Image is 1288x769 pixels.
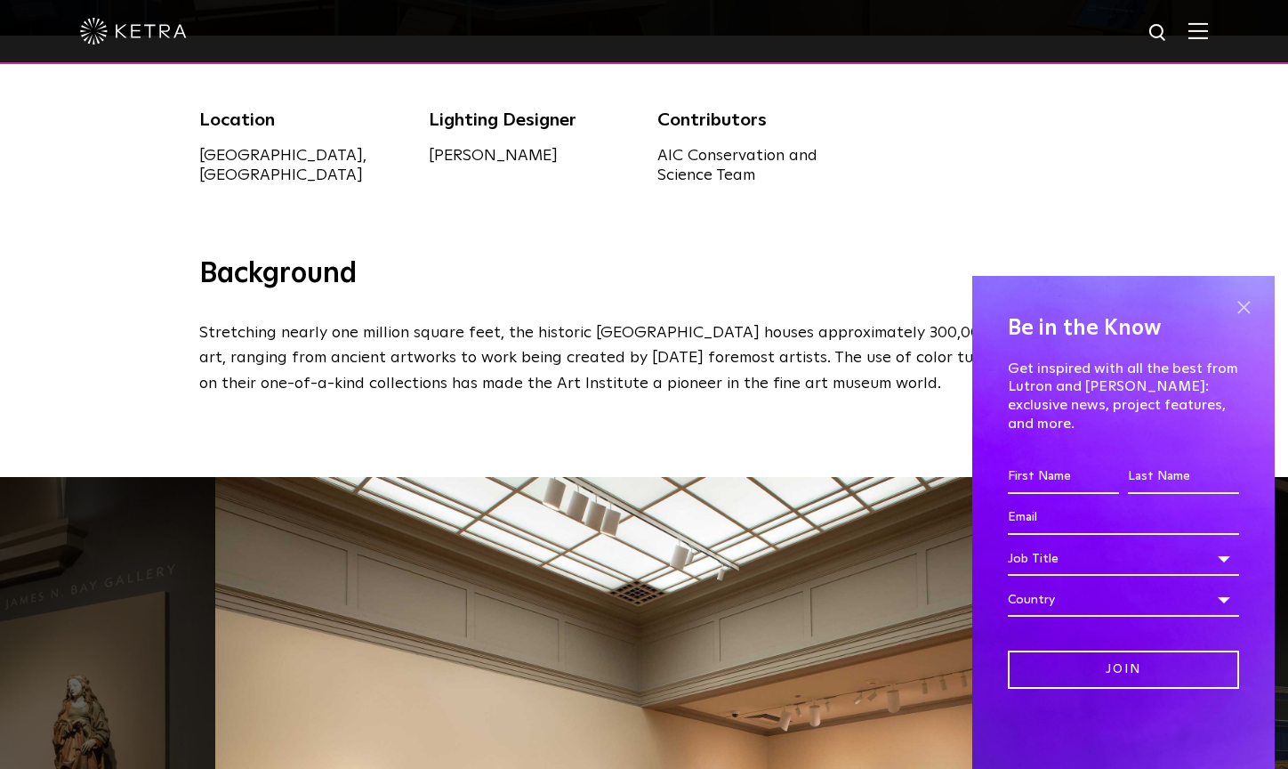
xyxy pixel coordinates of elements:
img: ketra-logo-2019-white [80,18,187,45]
h4: Be in the Know [1008,312,1239,345]
div: Job Title [1008,542,1239,576]
img: Hamburger%20Nav.svg [1188,22,1208,39]
div: Contributors [657,107,860,134]
input: Join [1008,651,1239,689]
input: First Name [1008,460,1119,494]
h3: Background [199,256,1089,294]
input: Last Name [1128,460,1239,494]
div: Lighting Designer [429,107,632,134]
p: Stretching nearly one million square feet, the historic [GEOGRAPHIC_DATA] houses approximately 30... [199,320,1080,397]
div: [GEOGRAPHIC_DATA], [GEOGRAPHIC_DATA] [199,146,402,185]
div: [PERSON_NAME] [429,146,632,166]
div: Location [199,107,402,134]
input: Email [1008,501,1239,535]
img: search icon [1147,22,1170,45]
div: Country [1008,583,1239,617]
div: AIC Conservation and Science Team [657,146,860,185]
p: Get inspired with all the best from Lutron and [PERSON_NAME]: exclusive news, project features, a... [1008,360,1239,433]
